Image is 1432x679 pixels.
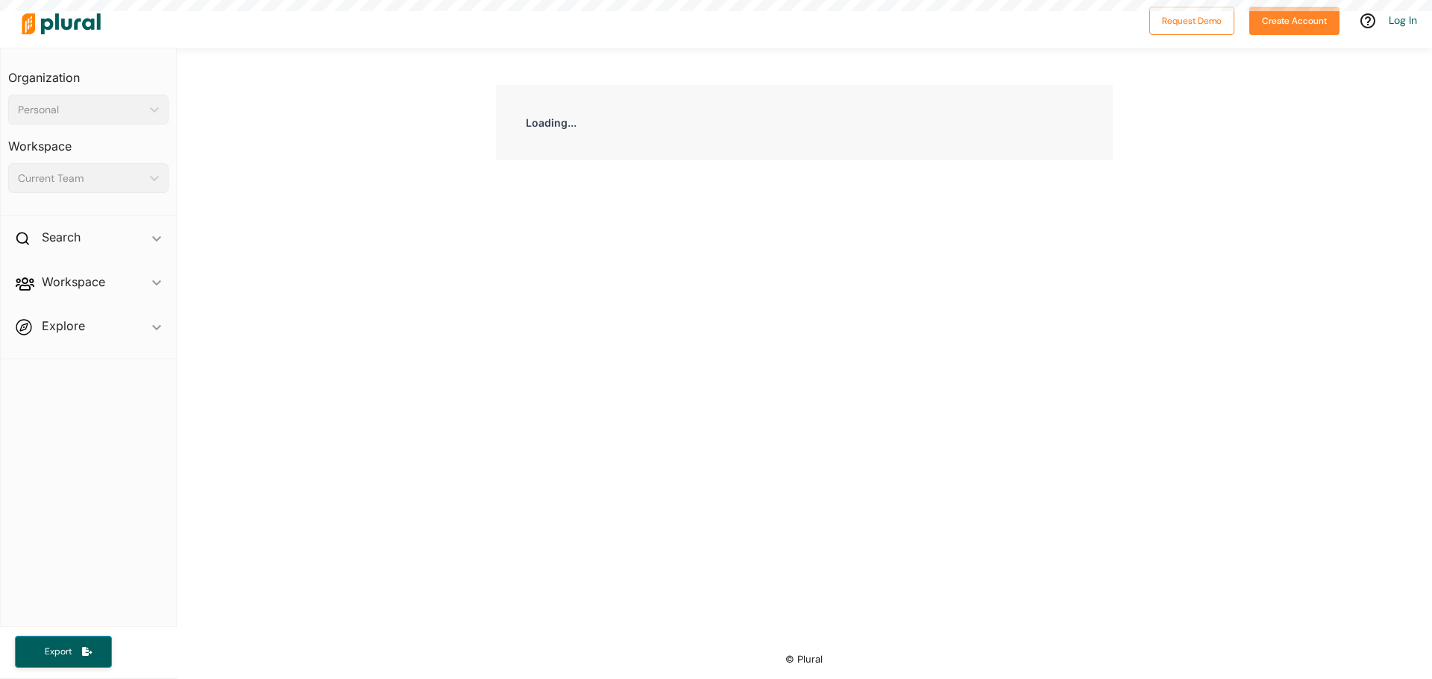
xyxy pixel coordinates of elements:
[34,645,82,658] span: Export
[1389,13,1417,27] a: Log In
[1249,7,1340,35] button: Create Account
[1149,7,1234,35] button: Request Demo
[496,85,1113,160] div: Loading...
[8,56,169,89] h3: Organization
[18,102,144,118] div: Personal
[18,171,144,186] div: Current Team
[42,229,81,245] h2: Search
[785,654,823,665] small: © Plural
[1149,12,1234,28] a: Request Demo
[8,124,169,157] h3: Workspace
[15,636,112,668] button: Export
[1249,12,1340,28] a: Create Account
